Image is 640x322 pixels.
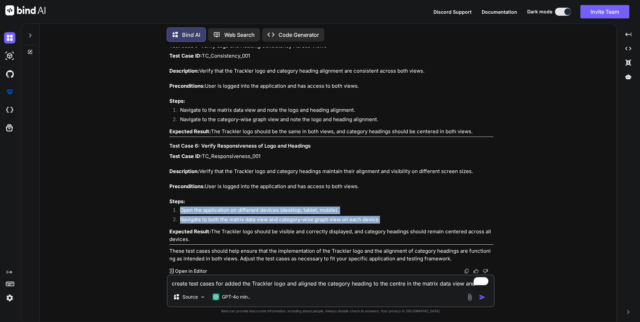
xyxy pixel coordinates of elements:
[169,83,205,89] strong: Preconditions:
[433,9,472,15] span: Discord Support
[213,294,219,300] img: GPT-4o mini
[169,128,211,135] strong: Expected Result:
[169,128,493,136] p: The Trackler logo should be the same in both views, and category headings should be centered in b...
[169,153,202,159] strong: Test Case ID:
[278,31,319,39] p: Code Generator
[169,183,205,189] strong: Preconditions:
[169,142,493,150] h3: Test Case 6: Verify Responsiveness of Logo and Headings
[182,294,198,300] p: Source
[175,116,493,125] li: Navigate to the category-wise graph view and note the logo and heading alignment.
[167,309,495,314] p: Bind can provide inaccurate information, including about people. Always double-check its answers....
[4,68,15,80] img: githubDark
[4,292,15,304] img: settings
[169,247,493,262] p: These test cases should help ensure that the implementation of the Trackler logo and the alignmen...
[482,9,517,15] span: Documentation
[4,50,15,62] img: darkAi-studio
[466,293,474,301] img: attachment
[175,268,207,274] p: Open in Editor
[169,98,185,104] strong: Steps:
[464,268,469,274] img: copy
[169,228,211,235] strong: Expected Result:
[182,31,200,39] p: Bind AI
[200,294,206,300] img: Pick Models
[4,86,15,98] img: premium
[527,8,552,15] span: Dark mode
[169,53,202,59] strong: Test Case ID:
[169,168,199,174] strong: Description:
[175,207,493,216] li: Open the application on different devices (desktop, tablet, mobile).
[473,268,479,274] img: like
[169,52,493,105] p: TC_Consistency_001 Verify that the Trackler logo and category heading alignment are consistent ac...
[433,8,472,15] button: Discord Support
[169,153,493,206] p: TC_Responsiveness_001 Verify that the Trackler logo and category headings maintain their alignmen...
[580,5,629,18] button: Invite Team
[169,198,185,205] strong: Steps:
[483,268,488,274] img: dislike
[4,32,15,44] img: darkChat
[479,294,486,301] img: icon
[224,31,255,39] p: Web Search
[4,104,15,116] img: cloudideIcon
[168,275,494,288] textarea: To enrich screen reader interactions, please activate Accessibility in Grammarly extension settings
[5,5,46,15] img: Bind AI
[169,68,199,74] strong: Description:
[175,106,493,116] li: Navigate to the matrix data view and note the logo and heading alignment.
[482,8,517,15] button: Documentation
[169,228,493,243] p: The Trackler logo should be visible and correctly displayed, and category headings should remain ...
[222,294,250,300] p: GPT-4o min..
[175,216,493,225] li: Navigate to both the matrix data view and category-wise graph view on each device.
